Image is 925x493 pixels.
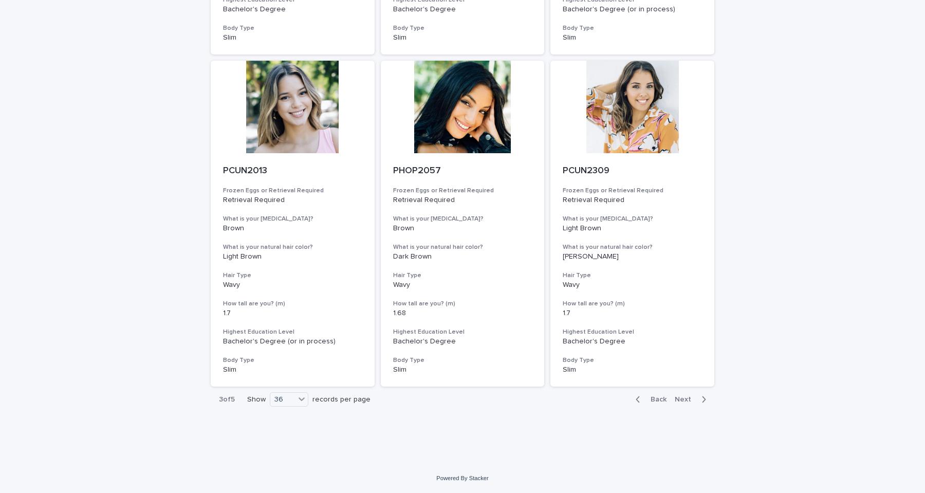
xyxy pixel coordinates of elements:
[563,271,702,280] h3: Hair Type
[223,5,362,14] p: Bachelor's Degree
[393,366,532,374] p: Slim
[563,366,702,374] p: Slim
[563,224,702,233] p: Light Brown
[393,271,532,280] h3: Hair Type
[393,300,532,308] h3: How tall are you? (m)
[211,387,243,412] p: 3 of 5
[223,215,362,223] h3: What is your [MEDICAL_DATA]?
[393,24,532,32] h3: Body Type
[563,252,702,261] p: [PERSON_NAME]
[563,337,702,346] p: Bachelor's Degree
[563,196,702,205] p: Retrieval Required
[393,328,532,336] h3: Highest Education Level
[563,356,702,364] h3: Body Type
[627,395,671,404] button: Back
[393,309,532,318] p: 1.68
[563,24,702,32] h3: Body Type
[223,328,362,336] h3: Highest Education Level
[563,281,702,289] p: Wavy
[393,196,532,205] p: Retrieval Required
[223,309,362,318] p: 1.7
[381,61,545,387] a: PHOP2057Frozen Eggs or Retrieval RequiredRetrieval RequiredWhat is your [MEDICAL_DATA]?BrownWhat ...
[247,395,266,404] p: Show
[223,166,362,177] p: PCUN2013
[393,5,532,14] p: Bachelor's Degree
[436,475,488,481] a: Powered By Stacker
[223,243,362,251] h3: What is your natural hair color?
[393,337,532,346] p: Bachelor's Degree
[393,243,532,251] h3: What is your natural hair color?
[675,396,697,403] span: Next
[223,356,362,364] h3: Body Type
[393,356,532,364] h3: Body Type
[223,281,362,289] p: Wavy
[393,224,532,233] p: Brown
[223,271,362,280] h3: Hair Type
[223,337,362,346] p: Bachelor's Degree (or in process)
[393,166,532,177] p: PHOP2057
[550,61,714,387] a: PCUN2309Frozen Eggs or Retrieval RequiredRetrieval RequiredWhat is your [MEDICAL_DATA]?Light Brow...
[223,252,362,261] p: Light Brown
[223,300,362,308] h3: How tall are you? (m)
[270,394,295,405] div: 36
[223,24,362,32] h3: Body Type
[223,33,362,42] p: Slim
[563,187,702,195] h3: Frozen Eggs or Retrieval Required
[223,187,362,195] h3: Frozen Eggs or Retrieval Required
[563,215,702,223] h3: What is your [MEDICAL_DATA]?
[223,196,362,205] p: Retrieval Required
[393,33,532,42] p: Slim
[211,61,375,387] a: PCUN2013Frozen Eggs or Retrieval RequiredRetrieval RequiredWhat is your [MEDICAL_DATA]?BrownWhat ...
[223,366,362,374] p: Slim
[671,395,714,404] button: Next
[563,309,702,318] p: 1.7
[393,215,532,223] h3: What is your [MEDICAL_DATA]?
[393,252,532,261] p: Dark Brown
[563,243,702,251] h3: What is your natural hair color?
[223,224,362,233] p: Brown
[563,33,702,42] p: Slim
[644,396,667,403] span: Back
[312,395,371,404] p: records per page
[563,5,702,14] p: Bachelor's Degree (or in process)
[393,281,532,289] p: Wavy
[393,187,532,195] h3: Frozen Eggs or Retrieval Required
[563,166,702,177] p: PCUN2309
[563,328,702,336] h3: Highest Education Level
[563,300,702,308] h3: How tall are you? (m)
